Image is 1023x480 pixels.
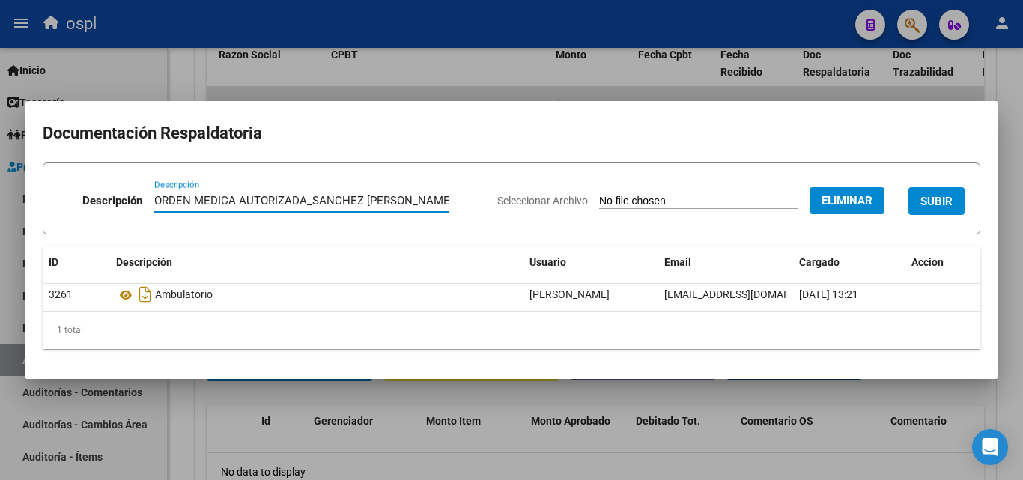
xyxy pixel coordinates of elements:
span: Eliminar [822,194,872,207]
button: Eliminar [810,187,884,214]
span: Accion [911,256,944,268]
p: Descripción [82,192,142,210]
span: Email [664,256,691,268]
span: [EMAIL_ADDRESS][DOMAIN_NAME] [664,288,831,300]
datatable-header-cell: Usuario [523,246,658,279]
datatable-header-cell: Accion [905,246,980,279]
datatable-header-cell: Descripción [110,246,523,279]
span: SUBIR [920,195,953,208]
datatable-header-cell: Cargado [793,246,905,279]
div: Ambulatorio [116,282,517,306]
span: Usuario [529,256,566,268]
h2: Documentación Respaldatoria [43,119,980,148]
datatable-header-cell: Email [658,246,793,279]
datatable-header-cell: ID [43,246,110,279]
span: [PERSON_NAME] [529,288,610,300]
span: Descripción [116,256,172,268]
span: ID [49,256,58,268]
span: Cargado [799,256,840,268]
span: [DATE] 13:21 [799,288,858,300]
button: SUBIR [908,187,965,215]
span: 3261 [49,288,73,300]
span: Seleccionar Archivo [497,195,588,207]
div: 1 total [43,312,980,349]
i: Descargar documento [136,282,155,306]
div: Open Intercom Messenger [972,429,1008,465]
